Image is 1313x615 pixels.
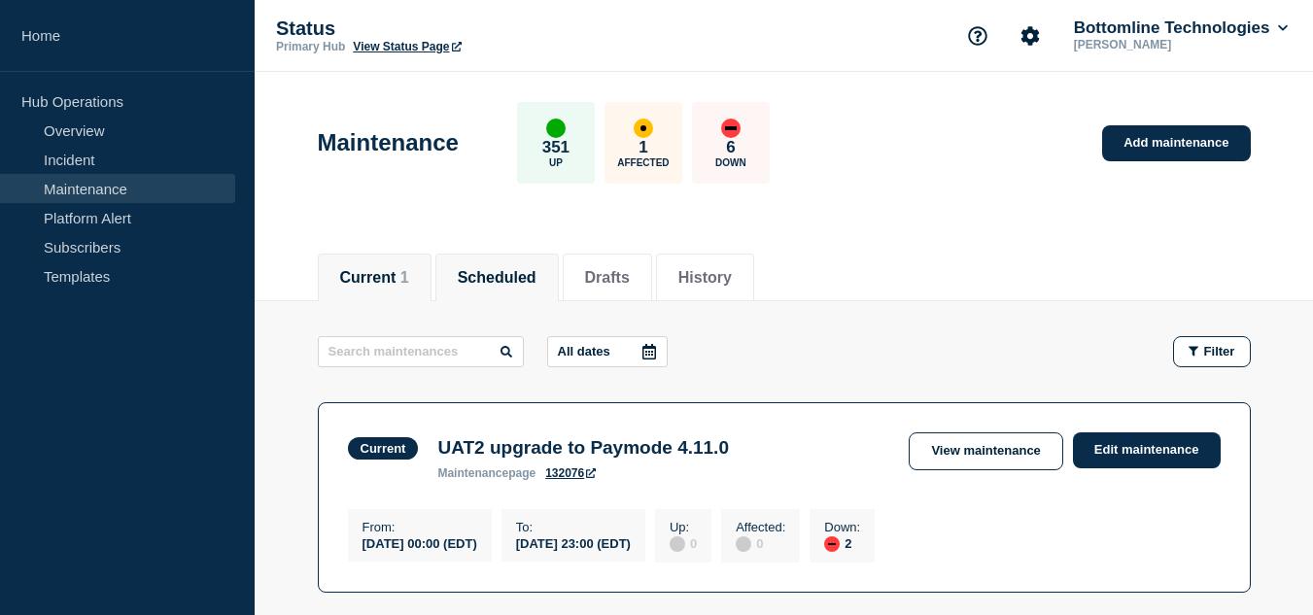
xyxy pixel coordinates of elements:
[363,534,477,551] div: [DATE] 00:00 (EDT)
[736,520,785,534] p: Affected :
[546,119,566,138] div: up
[458,269,536,287] button: Scheduled
[957,16,998,56] button: Support
[736,536,751,552] div: disabled
[1173,336,1251,367] button: Filter
[721,119,741,138] div: down
[361,441,406,456] div: Current
[437,466,508,480] span: maintenance
[726,138,735,157] p: 6
[545,466,596,480] a: 132076
[824,534,860,552] div: 2
[558,344,610,359] p: All dates
[353,40,461,53] a: View Status Page
[670,520,697,534] p: Up :
[437,437,729,459] h3: UAT2 upgrade to Paymode 4.11.0
[516,520,631,534] p: To :
[276,40,345,53] p: Primary Hub
[1070,38,1272,51] p: [PERSON_NAME]
[824,520,860,534] p: Down :
[909,432,1062,470] a: View maintenance
[318,129,459,156] h1: Maintenance
[639,138,647,157] p: 1
[437,466,536,480] p: page
[1073,432,1221,468] a: Edit maintenance
[670,536,685,552] div: disabled
[318,336,524,367] input: Search maintenances
[547,336,668,367] button: All dates
[824,536,840,552] div: down
[634,119,653,138] div: affected
[400,269,409,286] span: 1
[1070,18,1292,38] button: Bottomline Technologies
[678,269,732,287] button: History
[516,534,631,551] div: [DATE] 23:00 (EDT)
[736,534,785,552] div: 0
[1204,344,1235,359] span: Filter
[1010,16,1051,56] button: Account settings
[670,534,697,552] div: 0
[715,157,746,168] p: Down
[617,157,669,168] p: Affected
[340,269,409,287] button: Current 1
[549,157,563,168] p: Up
[1102,125,1250,161] a: Add maintenance
[542,138,570,157] p: 351
[585,269,630,287] button: Drafts
[276,17,665,40] p: Status
[363,520,477,534] p: From :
